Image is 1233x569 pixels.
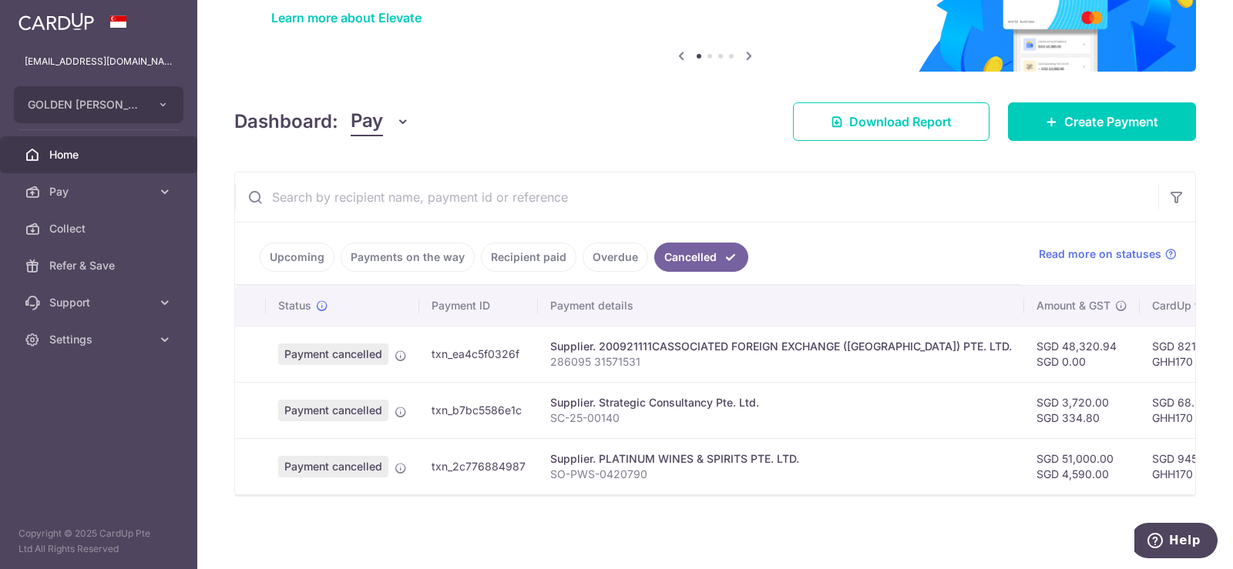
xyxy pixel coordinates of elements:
p: SO-PWS-0420790 [550,467,1012,482]
a: Overdue [583,243,648,272]
a: Cancelled [654,243,748,272]
div: Supplier. PLATINUM WINES & SPIRITS PTE. LTD. [550,451,1012,467]
div: Supplier. 200921111CASSOCIATED FOREIGN EXCHANGE ([GEOGRAPHIC_DATA]) PTE. LTD. [550,339,1012,354]
a: Download Report [793,102,989,141]
span: Amount & GST [1036,298,1110,313]
span: CardUp fee [1152,298,1211,313]
iframe: Opens a widget where you can find more information [1134,523,1218,561]
a: Create Payment [1008,102,1196,141]
span: Pay [49,184,151,199]
span: Pay [351,107,383,136]
a: Upcoming [260,243,334,272]
td: SGD 51,000.00 SGD 4,590.00 [1024,438,1140,494]
a: Learn more about Elevate [271,10,422,25]
span: Support [49,295,151,310]
a: Read more on statuses [1039,246,1177,262]
p: 286095 31571531 [550,354,1012,370]
div: Supplier. Strategic Consultancy Pte. Ltd. [550,395,1012,410]
span: Download Report [849,112,952,131]
h4: Dashboard: [234,108,338,136]
span: Collect [49,221,151,236]
p: [EMAIL_ADDRESS][DOMAIN_NAME] [25,54,173,69]
span: Payment cancelled [278,456,388,477]
span: Payment cancelled [278,400,388,421]
span: Payment cancelled [278,343,388,365]
span: Settings [49,332,151,347]
button: Pay [351,107,410,136]
td: SGD 3,720.00 SGD 334.80 [1024,382,1140,438]
td: SGD 48,320.94 SGD 0.00 [1024,326,1140,382]
span: GOLDEN [PERSON_NAME] MARKETING [28,97,142,112]
span: Home [49,147,151,162]
span: Status [278,298,311,313]
span: Read more on statuses [1039,246,1161,262]
th: Payment ID [419,286,538,326]
button: GOLDEN [PERSON_NAME] MARKETING [14,86,183,123]
img: CardUp [18,12,94,31]
input: Search by recipient name, payment id or reference [235,172,1158,222]
a: Payments on the way [341,243,475,272]
span: Create Payment [1064,112,1158,131]
th: Payment details [538,286,1024,326]
td: txn_2c776884987 [419,438,538,494]
td: txn_b7bc5586e1c [419,382,538,438]
td: txn_ea4c5f0326f [419,326,538,382]
p: SC-25-00140 [550,410,1012,426]
span: Refer & Save [49,258,151,273]
a: Recipient paid [481,243,576,272]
